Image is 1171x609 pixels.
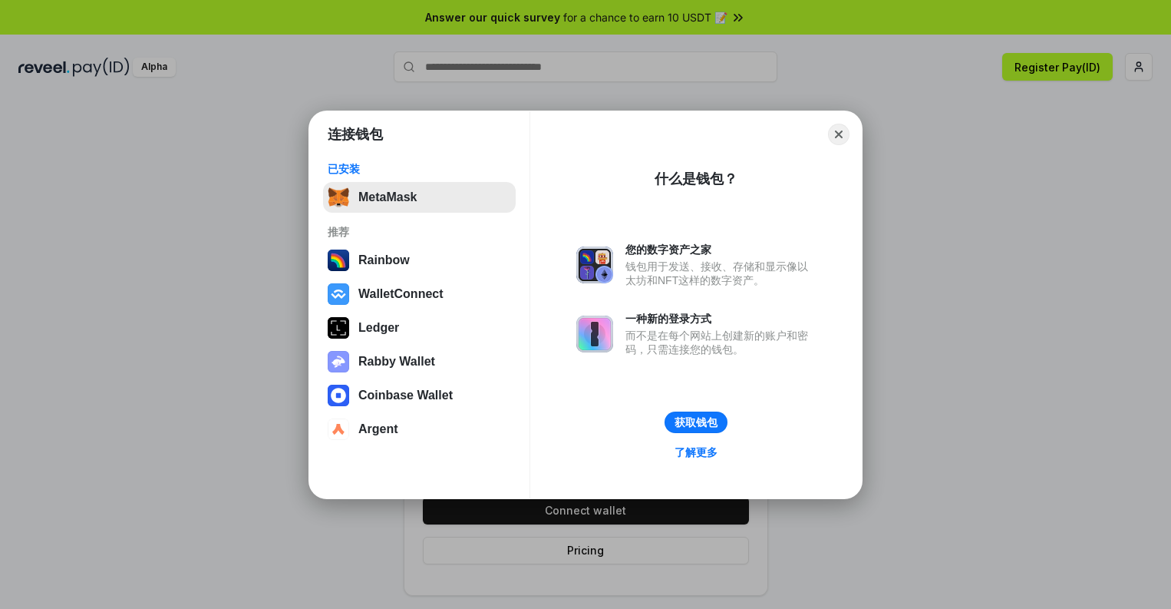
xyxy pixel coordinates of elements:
img: svg+xml,%3Csvg%20width%3D%2228%22%20height%3D%2228%22%20viewBox%3D%220%200%2028%2028%22%20fill%3D... [328,385,349,406]
div: 推荐 [328,225,511,239]
button: Rainbow [323,245,516,276]
div: 获取钱包 [675,415,717,429]
img: svg+xml,%3Csvg%20width%3D%22120%22%20height%3D%22120%22%20viewBox%3D%220%200%20120%20120%22%20fil... [328,250,349,271]
div: 钱包用于发送、接收、存储和显示像以太坊和NFT这样的数字资产。 [625,260,816,287]
div: 一种新的登录方式 [625,312,816,326]
div: Rabby Wallet [358,355,435,369]
div: Ledger [358,321,399,335]
div: Coinbase Wallet [358,389,453,402]
button: Close [828,124,849,145]
img: svg+xml,%3Csvg%20width%3D%2228%22%20height%3D%2228%22%20viewBox%3D%220%200%2028%2028%22%20fill%3D... [328,283,349,305]
a: 了解更多 [665,442,727,462]
div: 了解更多 [675,445,717,459]
button: MetaMask [323,182,516,213]
img: svg+xml,%3Csvg%20xmlns%3D%22http%3A%2F%2Fwww.w3.org%2F2000%2Fsvg%22%20fill%3D%22none%22%20viewBox... [576,247,613,283]
div: 您的数字资产之家 [625,243,816,257]
img: svg+xml,%3Csvg%20xmlns%3D%22http%3A%2F%2Fwww.w3.org%2F2000%2Fsvg%22%20fill%3D%22none%22%20viewBox... [576,316,613,352]
div: Argent [358,422,398,436]
div: 而不是在每个网站上创建新的账户和密码，只需连接您的钱包。 [625,329,816,356]
button: WalletConnect [323,279,516,309]
div: MetaMask [358,190,417,204]
button: Rabby Wallet [323,346,516,377]
div: 已安装 [328,162,511,176]
img: svg+xml,%3Csvg%20xmlns%3D%22http%3A%2F%2Fwww.w3.org%2F2000%2Fsvg%22%20fill%3D%22none%22%20viewBox... [328,351,349,372]
div: Rainbow [358,253,410,267]
button: Argent [323,414,516,445]
img: svg+xml,%3Csvg%20xmlns%3D%22http%3A%2F%2Fwww.w3.org%2F2000%2Fsvg%22%20width%3D%2228%22%20height%3... [328,317,349,339]
h1: 连接钱包 [328,125,383,144]
div: WalletConnect [358,287,444,301]
div: 什么是钱包？ [655,170,737,188]
img: svg+xml,%3Csvg%20fill%3D%22none%22%20height%3D%2233%22%20viewBox%3D%220%200%2035%2033%22%20width%... [328,187,349,208]
img: svg+xml,%3Csvg%20width%3D%2228%22%20height%3D%2228%22%20viewBox%3D%220%200%2028%2028%22%20fill%3D... [328,419,349,440]
button: Coinbase Wallet [323,380,516,411]
button: 获取钱包 [665,412,727,433]
button: Ledger [323,313,516,343]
